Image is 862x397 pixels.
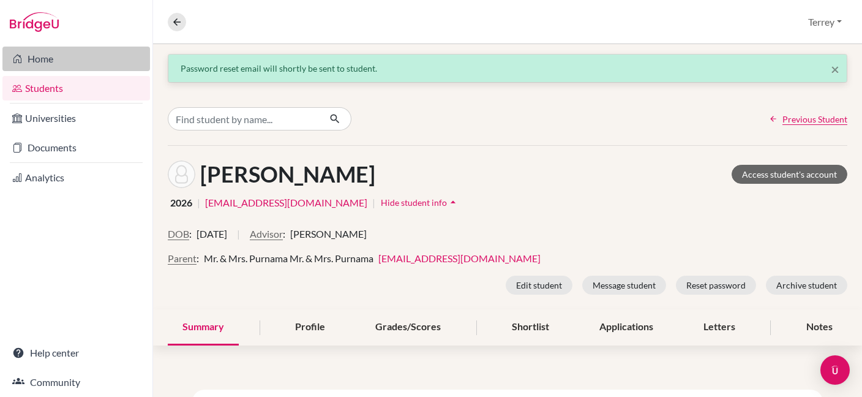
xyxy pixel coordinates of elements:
[168,309,239,346] div: Summary
[831,60,839,78] span: ×
[168,251,197,266] button: Parent
[2,341,150,365] a: Help center
[769,113,847,126] a: Previous Student
[237,227,240,251] span: |
[447,196,459,208] i: arrow_drop_up
[381,197,447,208] span: Hide student info
[585,309,668,346] div: Applications
[205,195,367,210] a: [EMAIL_ADDRESS][DOMAIN_NAME]
[2,370,150,395] a: Community
[170,195,192,210] span: 2026
[290,227,367,241] span: [PERSON_NAME]
[831,62,839,77] button: Close
[732,165,847,184] a: Access student's account
[200,161,375,187] h1: [PERSON_NAME]
[2,135,150,160] a: Documents
[378,252,541,264] a: [EMAIL_ADDRESS][DOMAIN_NAME]
[361,309,455,346] div: Grades/Scores
[181,62,834,75] div: Password reset email will shortly be sent to student.
[380,193,460,212] button: Hide student infoarrow_drop_up
[168,107,320,130] input: Find student by name...
[197,195,200,210] span: |
[582,276,666,295] button: Message student
[10,12,59,32] img: Bridge-U
[189,227,192,241] span: :
[283,227,285,241] span: :
[2,106,150,130] a: Universities
[689,309,750,346] div: Letters
[792,309,847,346] div: Notes
[497,309,564,346] div: Shortlist
[168,161,195,188] img: Raphael Alexander Purnama's avatar
[2,165,150,190] a: Analytics
[2,47,150,71] a: Home
[280,309,340,346] div: Profile
[676,276,756,295] button: Reset password
[197,251,199,266] span: :
[506,276,572,295] button: Edit student
[766,276,847,295] button: Archive student
[803,10,847,34] button: Terrey
[250,227,283,241] button: Advisor
[204,252,373,264] span: Mr. & Mrs. Purnama Mr. & Mrs. Purnama
[372,195,375,210] span: |
[820,355,850,385] div: Open Intercom Messenger
[2,76,150,100] a: Students
[782,113,847,126] span: Previous Student
[197,227,227,241] span: [DATE]
[168,227,189,241] button: DOB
